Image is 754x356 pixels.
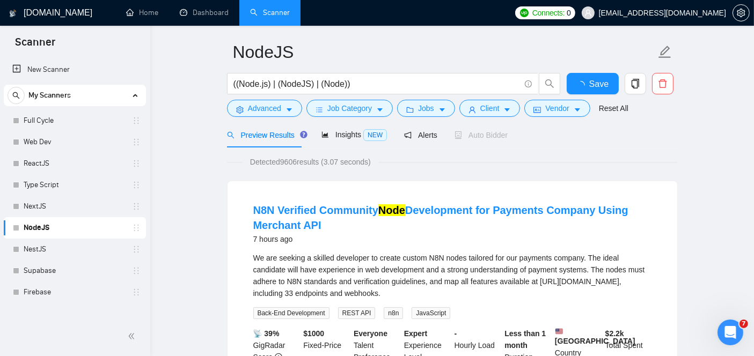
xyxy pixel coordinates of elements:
span: copy [625,79,646,88]
span: bars [316,106,323,114]
a: NextJS [24,196,126,217]
button: userClientcaret-down [459,100,521,117]
span: edit [658,45,672,59]
li: New Scanner [4,59,146,80]
a: dashboardDashboard [180,8,229,17]
input: Search Freelance Jobs... [233,77,520,91]
span: search [8,92,24,99]
span: caret-down [286,106,293,114]
a: setting [733,9,750,17]
span: area-chart [321,131,329,138]
b: [GEOGRAPHIC_DATA] [555,328,635,345]
span: Advanced [248,102,281,114]
span: Detected 9606 results (3.07 seconds) [243,156,378,168]
a: Firebase [24,281,126,303]
b: $ 1000 [303,329,324,338]
b: - [455,329,457,338]
b: Expert [404,329,428,338]
span: Scanner [6,34,64,57]
button: search [539,73,560,94]
span: NEW [363,129,387,141]
span: My Scanners [28,85,71,106]
span: holder [132,202,141,211]
a: homeHome [126,8,158,17]
a: Type Script [24,174,126,196]
span: Job Category [327,102,372,114]
span: Vendor [545,102,569,114]
a: Full Cycle [24,110,126,131]
img: logo [9,5,17,22]
span: user [584,9,592,17]
span: holder [132,266,141,275]
div: We are seeking a skilled developer to create custom N8N nodes tailored for our payments company. ... [253,252,651,299]
img: upwork-logo.png [520,9,529,17]
span: 0 [567,7,571,19]
span: Back-End Development [253,307,330,319]
a: New Scanner [12,59,137,80]
a: Supabase [24,260,126,281]
a: searchScanner [250,8,290,17]
span: Alerts [404,131,437,139]
span: holder [132,224,141,232]
b: $ 2.2k [605,329,624,338]
span: Save [589,77,609,91]
span: caret-down [438,106,446,114]
span: folder [406,106,414,114]
b: 📡 39% [253,329,280,338]
span: REST API [338,307,376,319]
iframe: Intercom live chat [718,320,743,345]
span: holder [132,245,141,254]
button: settingAdvancedcaret-down [227,100,302,117]
span: holder [132,288,141,296]
img: 🇺🇸 [555,328,563,335]
button: delete [652,73,674,94]
span: setting [236,106,244,114]
a: ReactJS [24,153,126,174]
a: N8N Verified CommunityNodeDevelopment for Payments Company Using Merchant API [253,204,628,231]
input: Scanner name... [233,39,656,65]
div: Tooltip anchor [299,130,309,139]
a: Web Dev [24,131,126,153]
span: Client [480,102,500,114]
span: Insights [321,130,387,139]
span: info-circle [525,80,532,87]
span: user [468,106,476,114]
a: Reset All [599,102,628,114]
span: setting [733,9,749,17]
span: search [227,131,235,139]
span: loading [576,81,589,90]
span: holder [132,116,141,125]
button: Save [567,73,619,94]
span: double-left [128,331,138,342]
button: search [8,87,25,104]
li: My Scanners [4,85,146,303]
span: idcard [533,106,541,114]
span: caret-down [376,106,384,114]
b: Less than 1 month [504,329,546,350]
span: robot [455,131,462,139]
span: Auto Bidder [455,131,508,139]
span: Jobs [418,102,434,114]
button: idcardVendorcaret-down [524,100,590,117]
button: copy [625,73,646,94]
span: caret-down [503,106,511,114]
span: Connects: [532,7,565,19]
a: NestJS [24,239,126,260]
span: 7 [740,320,748,328]
span: delete [653,79,673,88]
span: holder [132,159,141,168]
div: 7 hours ago [253,233,651,246]
span: notification [404,131,412,139]
span: n8n [384,307,403,319]
span: Preview Results [227,131,304,139]
button: barsJob Categorycaret-down [306,100,393,117]
span: caret-down [574,106,581,114]
b: Everyone [354,329,387,338]
button: setting [733,4,750,21]
a: NodeJS [24,217,126,239]
span: search [539,79,560,88]
span: JavaScript [412,307,450,319]
button: folderJobscaret-down [397,100,455,117]
span: holder [132,138,141,146]
mark: Node [378,204,405,216]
